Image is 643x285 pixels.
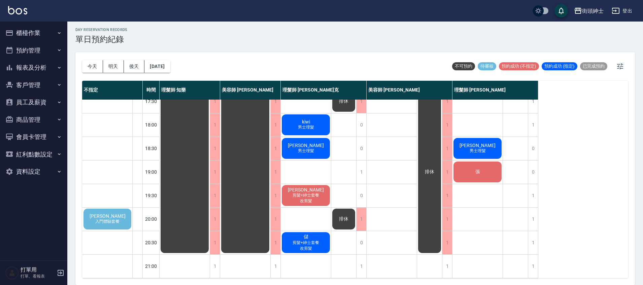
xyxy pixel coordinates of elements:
div: 1 [270,184,280,207]
div: 1 [210,113,220,137]
div: 19:00 [143,160,160,184]
button: 預約管理 [3,42,65,59]
span: 男士理髮 [468,148,487,154]
span: [PERSON_NAME] [458,143,497,148]
div: 時間 [143,81,160,100]
div: 1 [210,161,220,184]
div: 0 [528,161,538,184]
button: 今天 [82,60,103,73]
button: 紅利點數設定 [3,146,65,163]
img: Person [5,266,19,280]
div: 理髮師 知樂 [160,81,220,100]
div: 0 [356,231,366,254]
span: 男士理髮 [297,124,315,130]
div: 1 [528,255,538,278]
div: 1 [442,137,452,160]
div: 1 [442,184,452,207]
span: 剪髮+紳士套餐 [291,240,320,246]
div: 1 [270,231,280,254]
button: 員工及薪資 [3,94,65,111]
h5: 打單用 [21,266,55,273]
div: 1 [270,113,280,137]
div: 19:30 [143,184,160,207]
div: 1 [210,137,220,160]
button: 客戶管理 [3,76,65,94]
span: 預約成功 (不指定) [499,63,539,69]
span: [PERSON_NAME] [286,143,325,148]
div: 1 [356,161,366,184]
div: 理髮師 [PERSON_NAME] [452,81,538,100]
div: 1 [270,208,280,231]
button: 櫃檯作業 [3,24,65,42]
div: 1 [442,255,452,278]
div: 1 [356,255,366,278]
div: 1 [528,184,538,207]
div: 1 [356,208,366,231]
span: 儲 [302,234,310,240]
div: 不指定 [82,81,143,100]
div: 1 [356,90,366,113]
div: 1 [270,255,280,278]
div: 1 [442,231,452,254]
h3: 單日預約紀錄 [75,35,128,44]
span: 已完成預約 [580,63,607,69]
div: 1 [210,90,220,113]
div: 1 [442,113,452,137]
div: 21:00 [143,254,160,278]
div: 17:30 [143,90,160,113]
img: Logo [8,6,27,14]
span: [PERSON_NAME] [286,187,325,192]
span: 入門體驗套餐 [94,219,121,224]
div: 1 [210,208,220,231]
div: 20:00 [143,207,160,231]
span: 剪髮+紳士套餐 [291,192,320,198]
span: 排休 [338,98,350,104]
span: 預約成功 (指定) [542,63,577,69]
div: 美容師 [PERSON_NAME] [220,81,281,100]
div: 0 [356,113,366,137]
p: 打單、看報表 [21,273,55,279]
div: 1 [210,255,220,278]
span: 張 [474,169,481,175]
div: 1 [210,184,220,207]
button: 明天 [103,60,124,73]
div: 0 [528,137,538,160]
div: 1 [270,90,280,113]
span: 排休 [424,169,436,175]
button: [DATE] [144,60,170,73]
h2: day Reservation records [75,28,128,32]
div: 1 [442,161,452,184]
div: 18:00 [143,113,160,137]
div: 1 [442,90,452,113]
div: 1 [442,208,452,231]
button: 登出 [609,5,635,17]
button: 街頭紳士 [571,4,606,18]
div: 20:30 [143,231,160,254]
span: [PERSON_NAME] [88,213,127,219]
div: 1 [528,90,538,113]
button: 後天 [124,60,145,73]
div: 理髮師 [PERSON_NAME]克 [281,81,367,100]
span: kiwi [301,119,311,124]
button: save [554,4,568,17]
div: 0 [356,184,366,207]
div: 1 [270,161,280,184]
div: 1 [528,208,538,231]
div: 1 [528,231,538,254]
span: 待審核 [478,63,496,69]
span: 改剪髮 [299,198,313,204]
button: 商品管理 [3,111,65,129]
button: 資料設定 [3,163,65,180]
span: 男士理髮 [297,148,315,154]
div: 美容師 [PERSON_NAME] [367,81,452,100]
button: 會員卡管理 [3,128,65,146]
button: 報表及分析 [3,59,65,76]
span: 不可預約 [452,63,475,69]
span: 改剪髮 [299,246,313,251]
span: 排休 [338,216,350,222]
div: 街頭紳士 [582,7,604,15]
div: 0 [356,137,366,160]
div: 18:30 [143,137,160,160]
div: 1 [528,113,538,137]
div: 1 [270,137,280,160]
